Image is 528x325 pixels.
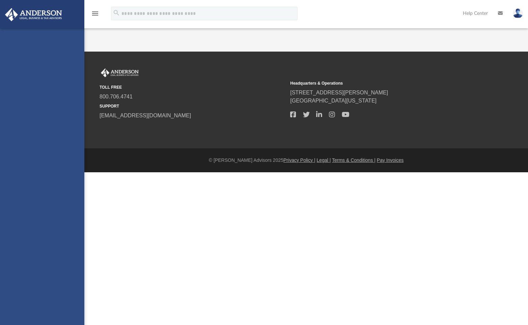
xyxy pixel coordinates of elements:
img: Anderson Advisors Platinum Portal [3,8,64,21]
i: menu [91,9,99,18]
small: Headquarters & Operations [290,80,476,86]
img: Anderson Advisors Platinum Portal [100,68,140,77]
a: [STREET_ADDRESS][PERSON_NAME] [290,90,388,95]
a: Legal | [317,157,331,163]
small: SUPPORT [100,103,285,109]
a: Pay Invoices [377,157,404,163]
a: [GEOGRAPHIC_DATA][US_STATE] [290,98,377,104]
i: search [113,9,120,17]
a: 800.706.4741 [100,94,133,99]
a: menu [91,13,99,18]
small: TOLL FREE [100,84,285,90]
div: © [PERSON_NAME] Advisors 2025 [84,157,528,164]
a: Terms & Conditions | [332,157,376,163]
img: User Pic [513,8,523,18]
a: [EMAIL_ADDRESS][DOMAIN_NAME] [100,113,191,118]
a: Privacy Policy | [283,157,315,163]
